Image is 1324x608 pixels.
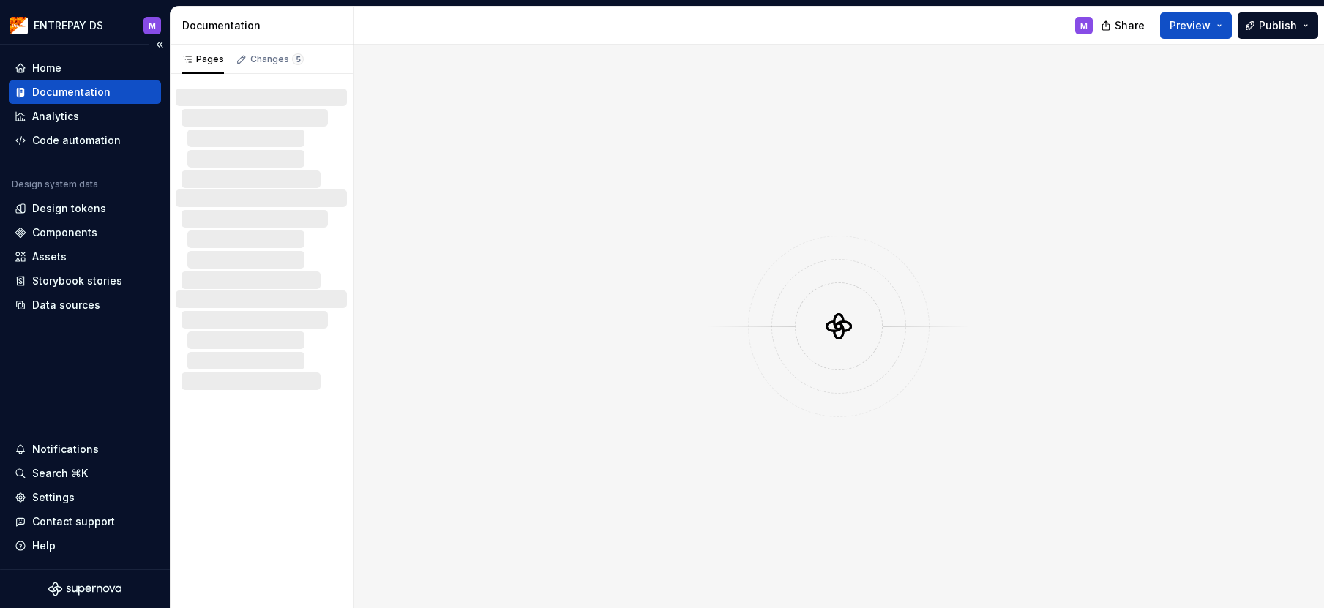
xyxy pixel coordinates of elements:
button: Publish [1238,12,1318,39]
span: Preview [1170,18,1211,33]
div: Assets [32,249,67,264]
button: Search ⌘K [9,462,161,485]
div: ENTREPAY DS [34,18,103,33]
a: Design tokens [9,197,161,220]
a: Analytics [9,105,161,128]
div: Documentation [182,18,347,33]
div: M [149,20,156,31]
button: Share [1093,12,1154,39]
div: Documentation [32,85,111,100]
span: Share [1115,18,1145,33]
button: Preview [1160,12,1232,39]
a: Data sources [9,293,161,317]
a: Code automation [9,129,161,152]
div: Settings [32,490,75,505]
div: Changes [250,53,304,65]
div: Pages [182,53,224,65]
img: bf57eda1-e70d-405f-8799-6995c3035d87.png [10,17,28,34]
a: Components [9,221,161,244]
div: Notifications [32,442,99,457]
div: Help [32,538,56,553]
div: Design tokens [32,201,106,216]
button: Collapse sidebar [149,34,170,55]
div: M [1080,20,1088,31]
div: Analytics [32,109,79,124]
a: Storybook stories [9,269,161,293]
div: Home [32,61,61,75]
span: 5 [292,53,304,65]
a: Settings [9,486,161,509]
a: Documentation [9,80,161,104]
div: Design system data [12,179,98,190]
div: Data sources [32,298,100,312]
div: Storybook stories [32,274,122,288]
button: Help [9,534,161,558]
div: Code automation [32,133,121,148]
button: Notifications [9,438,161,461]
a: Assets [9,245,161,269]
div: Contact support [32,514,115,529]
div: Components [32,225,97,240]
button: ENTREPAY DSM [3,10,167,41]
svg: Supernova Logo [48,582,121,596]
div: Search ⌘K [32,466,88,481]
a: Home [9,56,161,80]
button: Contact support [9,510,161,533]
span: Publish [1259,18,1297,33]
